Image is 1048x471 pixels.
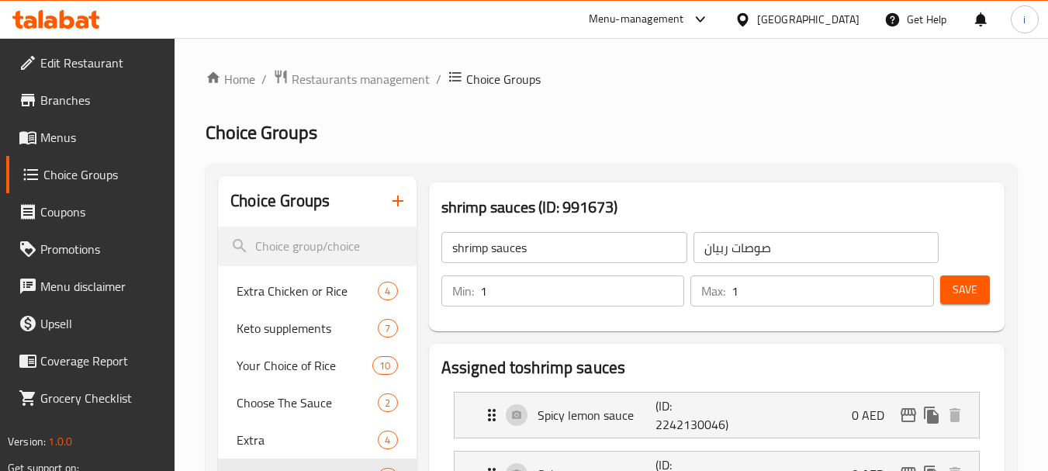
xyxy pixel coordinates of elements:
a: Menu disclaimer [6,268,175,305]
span: 2 [379,396,396,410]
span: Choose The Sauce [237,393,378,412]
span: Version: [8,431,46,452]
span: 1.0.0 [48,431,72,452]
a: Grocery Checklist [6,379,175,417]
span: Menu disclaimer [40,277,163,296]
span: Your Choice of Rice [237,356,372,375]
span: Keto supplements [237,319,378,338]
span: 4 [379,433,396,448]
nav: breadcrumb [206,69,1017,89]
span: Choice Groups [206,115,317,150]
span: Upsell [40,314,163,333]
button: edit [897,403,920,427]
a: Home [206,70,255,88]
span: i [1023,11,1026,28]
p: Min: [452,282,474,300]
input: search [218,227,416,266]
h3: shrimp sauces (ID: 991673) [441,195,992,220]
span: Extra [237,431,378,449]
span: Grocery Checklist [40,389,163,407]
button: duplicate [920,403,943,427]
a: Menus [6,119,175,156]
li: / [436,70,441,88]
div: [GEOGRAPHIC_DATA] [757,11,859,28]
a: Coverage Report [6,342,175,379]
span: Branches [40,91,163,109]
button: Save [940,275,990,304]
a: Restaurants management [273,69,430,89]
div: Expand [455,393,979,438]
p: Spicy lemon sauce [538,406,656,424]
div: Menu-management [589,10,684,29]
a: Choice Groups [6,156,175,193]
div: Choose The Sauce2 [218,384,416,421]
div: Choices [378,319,397,338]
span: 10 [373,358,396,373]
span: 7 [379,321,396,336]
span: 4 [379,284,396,299]
a: Promotions [6,230,175,268]
span: Restaurants management [292,70,430,88]
span: Menus [40,128,163,147]
p: (ID: 2242130046) [655,397,735,434]
h2: Choice Groups [230,189,330,213]
span: Edit Restaurant [40,54,163,72]
p: 0 AED [852,406,897,424]
a: Coupons [6,193,175,230]
button: delete [943,403,967,427]
h2: Assigned to shrimp sauces [441,356,992,379]
div: Extra Chicken or Rice4 [218,272,416,310]
li: / [261,70,267,88]
li: Expand [441,386,992,445]
span: Choice Groups [466,70,541,88]
a: Upsell [6,305,175,342]
div: Extra4 [218,421,416,459]
span: Choice Groups [43,165,163,184]
span: Extra Chicken or Rice [237,282,378,300]
span: Coverage Report [40,352,163,370]
div: Your Choice of Rice10 [218,347,416,384]
div: Choices [378,282,397,300]
div: Keto supplements7 [218,310,416,347]
span: Save [953,280,977,300]
p: Max: [701,282,725,300]
a: Edit Restaurant [6,44,175,81]
span: Coupons [40,203,163,221]
span: Promotions [40,240,163,258]
a: Branches [6,81,175,119]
